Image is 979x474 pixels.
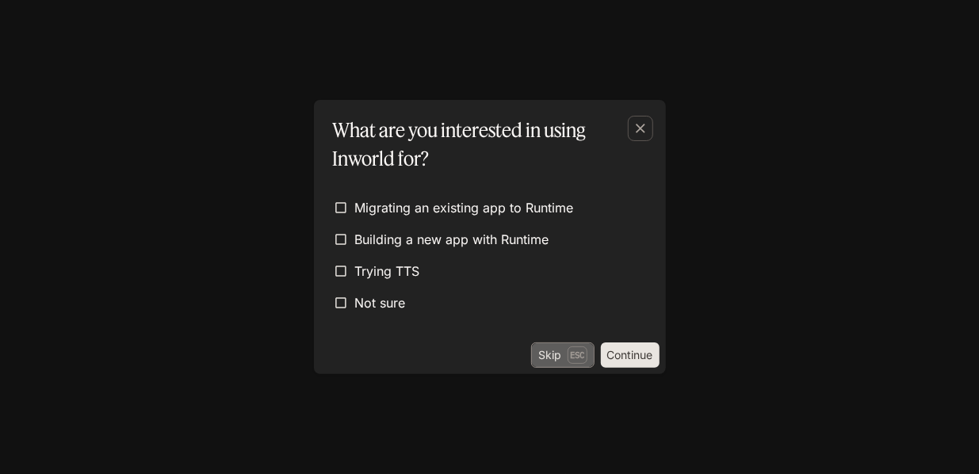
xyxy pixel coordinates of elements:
[601,342,660,368] button: Continue
[355,198,574,217] span: Migrating an existing app to Runtime
[355,293,406,312] span: Not sure
[531,342,595,368] button: SkipEsc
[355,230,549,249] span: Building a new app with Runtime
[355,262,420,281] span: Trying TTS
[333,116,641,173] p: What are you interested in using Inworld for?
[568,346,587,364] p: Esc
